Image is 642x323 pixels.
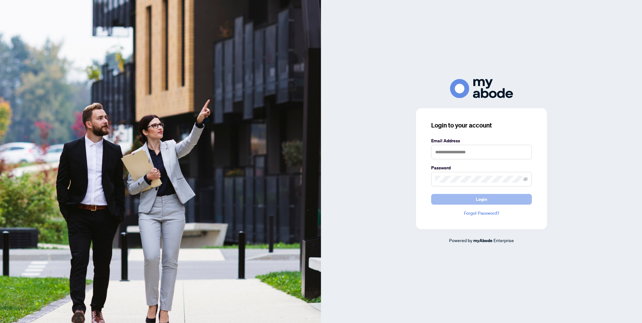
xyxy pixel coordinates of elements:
[523,177,528,181] span: eye-invisible
[431,194,532,205] button: Login
[449,237,472,243] span: Powered by
[476,194,487,204] span: Login
[431,137,532,144] label: Email Address
[450,79,513,98] img: ma-logo
[431,121,532,130] h3: Login to your account
[493,237,514,243] span: Enterprise
[473,237,493,244] a: myAbode
[431,164,532,171] label: Password
[431,210,532,217] a: Forgot Password?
